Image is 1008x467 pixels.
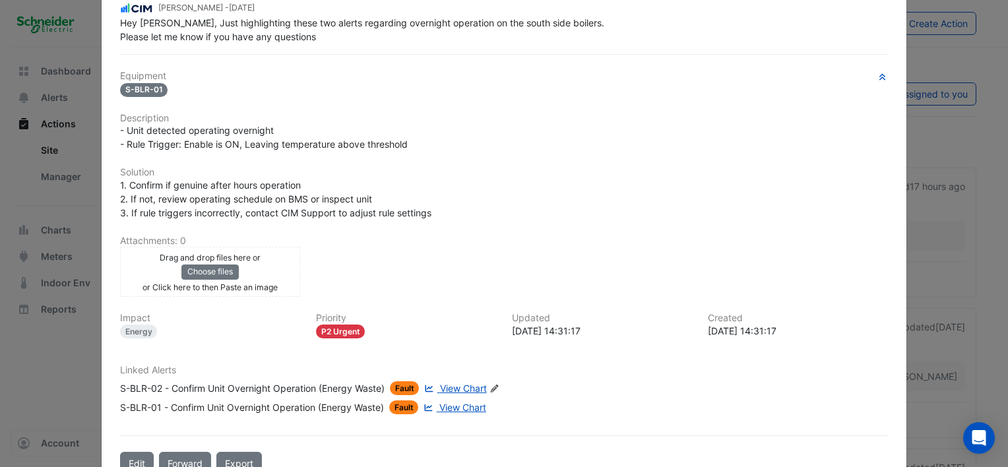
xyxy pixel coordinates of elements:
span: - Unit detected operating overnight - Rule Trigger: Enable is ON, Leaving temperature above thres... [120,125,408,150]
div: [DATE] 14:31:17 [708,324,888,338]
div: [DATE] 14:31:17 [512,324,692,338]
h6: Attachments: 0 [120,235,888,247]
small: [PERSON_NAME] - [158,2,255,14]
div: Open Intercom Messenger [963,422,995,454]
div: Energy [120,325,158,338]
a: View Chart [421,400,486,414]
span: View Chart [439,402,486,413]
img: CIM [120,1,153,16]
h6: Priority [316,313,496,324]
h6: Linked Alerts [120,365,888,376]
small: Drag and drop files here or [160,253,261,263]
div: P2 Urgent [316,325,365,338]
h6: Equipment [120,71,888,82]
h6: Solution [120,167,888,178]
div: S-BLR-02 - Confirm Unit Overnight Operation (Energy Waste) [120,381,385,395]
h6: Updated [512,313,692,324]
fa-icon: Edit Linked Alerts [489,384,499,394]
a: View Chart [422,381,486,395]
span: Fault [389,400,419,414]
span: 2025-08-05 14:31:17 [229,3,255,13]
h6: Impact [120,313,300,324]
span: Fault [390,381,420,395]
span: S-BLR-01 [120,83,168,97]
h6: Created [708,313,888,324]
h6: Description [120,113,888,124]
small: or Click here to then Paste an image [142,282,278,292]
span: Hey [PERSON_NAME], Just highlighting these two alerts regarding overnight operation on the south ... [120,17,607,42]
button: Choose files [181,265,239,279]
div: S-BLR-01 - Confirm Unit Overnight Operation (Energy Waste) [120,400,384,414]
span: 1. Confirm if genuine after hours operation 2. If not, review operating schedule on BMS or inspec... [120,179,431,218]
span: View Chart [440,383,487,394]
